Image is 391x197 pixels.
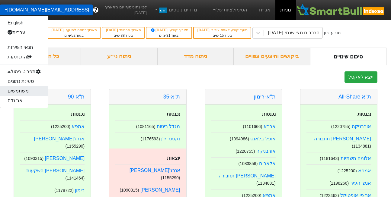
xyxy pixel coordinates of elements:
[166,33,170,38] span: 31
[65,176,85,180] small: ( 1141464 )
[345,71,377,83] button: ייצא לאקסל
[54,188,74,193] small: ( 1178722 )
[0,77,48,86] a: טעינת נתונים
[209,4,250,16] a: הסימולציות שלי
[0,52,48,62] a: התנתקות
[149,27,188,33] div: תאריך קובע :
[0,28,48,37] a: עברית
[157,48,234,65] div: ניתוח מדד
[167,155,180,161] strong: יוצאות
[358,168,371,173] a: אמפא
[0,86,48,96] a: משתמשים
[34,136,85,141] a: אנרג'[PERSON_NAME]
[51,27,97,33] div: תאריך כניסה לתוקף :
[357,111,371,117] strong: נכנסות
[81,48,157,65] div: ניתוח ני״ע
[24,156,43,161] small: ( 1090315 )
[26,168,85,173] a: [PERSON_NAME] השקעות
[157,124,180,129] a: מגדל ביטוח
[75,188,85,193] a: רימון
[256,181,276,186] small: ( 1134881 )
[130,168,180,173] a: אנרג'[PERSON_NAME]
[51,33,97,38] div: בעוד ימים
[106,28,119,32] span: [DATE]
[331,124,351,129] small: ( 1220755 )
[254,94,276,100] a: ת''א-רימון
[159,8,167,13] span: חדש
[102,4,147,16] span: לפי נתוני סוף יום מתאריך [DATE]
[197,33,248,38] div: בעוד ימים
[341,156,371,161] a: אלומה תשתיות
[338,168,357,173] small: ( 1225200 )
[105,33,141,38] div: בעוד ימים
[163,94,180,100] a: ת"א-35
[141,136,160,141] small: ( 1176593 )
[0,96,48,105] a: אג׳נדה
[314,136,371,141] a: [PERSON_NAME] תחבורה
[324,30,341,36] div: סוג עדכון
[0,42,48,52] a: תנאי השירות
[140,187,180,192] a: [PERSON_NAME]
[94,6,98,14] span: ?
[161,136,180,141] a: נקסט ויז'ן
[71,111,85,117] strong: נכנסות
[52,28,65,32] span: [DATE]
[51,124,70,129] small: ( 1225200 )
[0,67,48,77] div: תפריט ניהול
[72,33,75,38] span: 52
[250,136,275,141] a: אופל בלאנס
[136,124,155,129] small: ( 1081165 )
[45,156,85,161] a: [PERSON_NAME]
[350,180,371,186] a: אנשי העיר
[220,33,224,38] span: 15
[234,48,310,65] div: ביקושים והיצעים צפויים
[230,136,249,141] small: ( 1094986 )
[264,124,276,129] a: אברא
[149,33,188,38] div: בעוד ימים
[152,4,200,16] a: מדדים נוספיםחדש
[320,156,339,161] small: ( 1181643 )
[197,28,210,32] span: [DATE]
[167,111,180,117] strong: נכנסות
[310,48,386,65] div: סיכום שינויים
[68,94,85,100] a: ת''א 90
[329,181,349,186] small: ( 1198266 )
[0,18,48,28] a: English
[262,111,276,117] strong: נכנסות
[161,175,180,180] small: ( 1155290 )
[105,27,141,33] div: תאריך פרסום :
[65,144,85,149] small: ( 1155290 )
[120,188,139,192] small: ( 1090315 )
[352,124,371,129] a: אורבניקה
[256,149,276,154] a: אורבניקה
[243,124,262,129] small: ( 1101666 )
[219,173,276,178] a: [PERSON_NAME] תחבורה
[72,124,85,129] a: אמפא
[259,161,276,166] a: אלארום
[197,27,248,33] div: מועד קובע לאחוז ציבור :
[352,144,371,149] small: ( 1134881 )
[150,28,169,32] span: [DATE]
[338,94,371,100] a: ת''א All-Share
[236,149,255,154] small: ( 1220755 )
[268,29,320,36] div: הרכבים חצי שנתי [DATE]
[238,161,258,166] small: ( 1083856 )
[121,33,125,38] span: 38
